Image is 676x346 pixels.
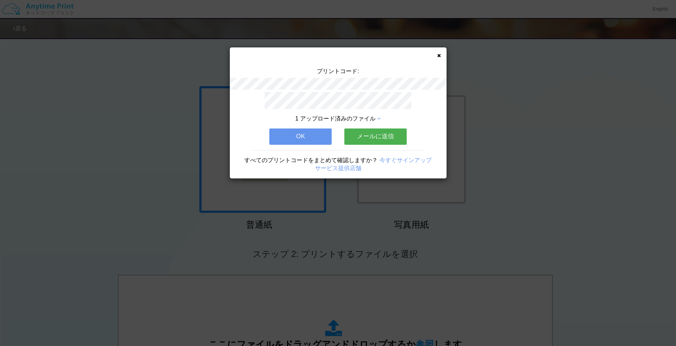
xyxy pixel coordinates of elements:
[344,128,407,144] button: メールに送信
[295,115,376,122] span: 1 アップロード済みのファイル
[244,157,378,163] span: すべてのプリントコードをまとめて確認しますか？
[317,68,359,74] span: プリントコード:
[269,128,332,144] button: OK
[380,157,432,163] a: 今すぐサインアップ
[315,165,361,171] a: サービス提供店舗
